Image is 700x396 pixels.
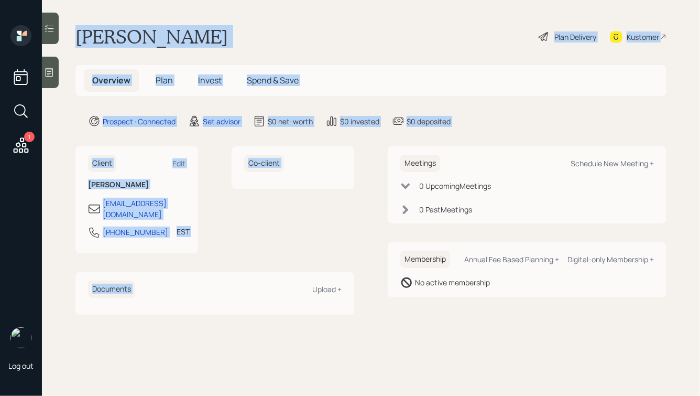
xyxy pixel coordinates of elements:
[88,155,116,172] h6: Client
[268,116,313,127] div: $0 net-worth
[554,31,596,42] div: Plan Delivery
[92,74,130,86] span: Overview
[88,180,185,189] h6: [PERSON_NAME]
[24,132,35,142] div: 1
[75,25,228,48] h1: [PERSON_NAME]
[198,74,222,86] span: Invest
[203,116,240,127] div: Set advisor
[419,180,491,191] div: 0 Upcoming Meeting s
[627,31,659,42] div: Kustomer
[400,155,440,172] h6: Meetings
[10,327,31,348] img: hunter_neumayer.jpg
[415,277,490,288] div: No active membership
[419,204,472,215] div: 0 Past Meeting s
[340,116,379,127] div: $0 invested
[8,361,34,371] div: Log out
[88,281,135,298] h6: Documents
[400,251,450,268] h6: Membership
[156,74,173,86] span: Plan
[464,254,559,264] div: Annual Fee Based Planning +
[407,116,451,127] div: $0 deposited
[103,227,168,238] div: [PHONE_NUMBER]
[244,155,284,172] h6: Co-client
[177,226,190,237] div: EST
[571,158,654,168] div: Schedule New Meeting +
[103,116,176,127] div: Prospect · Connected
[567,254,654,264] div: Digital-only Membership +
[247,74,299,86] span: Spend & Save
[172,158,185,168] div: Edit
[312,284,342,294] div: Upload +
[103,198,185,220] div: [EMAIL_ADDRESS][DOMAIN_NAME]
